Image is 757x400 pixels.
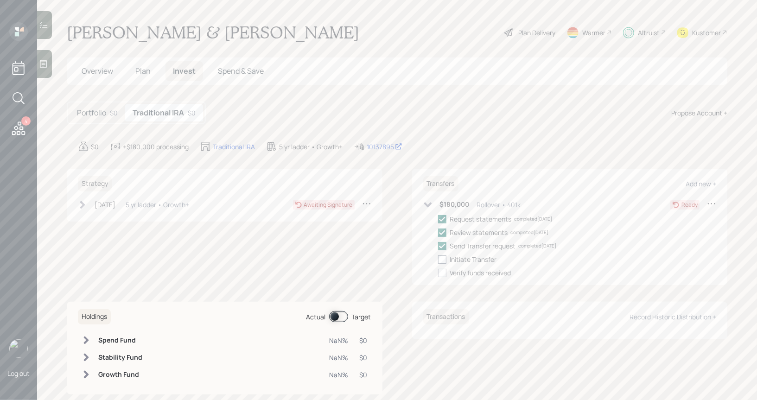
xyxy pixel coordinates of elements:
span: Spend & Save [218,66,264,76]
div: NaN% [330,370,349,380]
h6: Stability Fund [98,354,142,362]
div: [DATE] [95,200,115,210]
div: Rollover • 401k [477,200,521,210]
h5: Traditional IRA [133,108,184,117]
div: Actual [306,312,326,322]
h6: Transfers [423,176,458,191]
div: Log out [7,369,30,378]
div: 4 [21,116,31,126]
h6: $180,000 [440,201,470,209]
div: completed [DATE] [515,216,553,222]
div: Ready [681,201,698,209]
span: Invest [173,66,196,76]
div: Altruist [638,28,660,38]
div: Verify funds received [450,268,511,278]
div: $0 [360,370,368,380]
div: completed [DATE] [511,229,549,236]
div: 10137895 [367,142,402,152]
div: +$180,000 processing [123,142,189,152]
div: $0 [188,108,196,118]
div: Awaiting Signature [304,201,353,209]
div: Target [352,312,371,322]
div: Plan Delivery [518,28,555,38]
div: $0 [110,108,118,118]
div: NaN% [330,353,349,362]
h6: Growth Fund [98,371,142,379]
h6: Transactions [423,309,469,324]
div: $0 [91,142,99,152]
div: $0 [360,353,368,362]
div: $0 [360,336,368,345]
div: 5 yr ladder • Growth+ [279,142,343,152]
img: treva-nostdahl-headshot.png [9,339,28,358]
div: Initiate Transfer [450,254,497,264]
div: Add new + [686,179,716,188]
h6: Holdings [78,309,111,324]
div: NaN% [330,336,349,345]
div: Kustomer [692,28,721,38]
div: Send Transfer request [450,241,516,251]
h6: Strategy [78,176,112,191]
span: Plan [135,66,151,76]
span: Overview [82,66,113,76]
div: Traditional IRA [213,142,255,152]
div: 5 yr ladder • Growth+ [126,200,189,210]
div: completed [DATE] [519,242,557,249]
div: Record Historic Distribution + [630,312,716,321]
div: Warmer [582,28,605,38]
div: Request statements [450,214,512,224]
div: Review statements [450,228,508,237]
h6: Spend Fund [98,337,142,344]
h5: Portfolio [77,108,106,117]
div: Propose Account + [671,108,727,118]
h1: [PERSON_NAME] & [PERSON_NAME] [67,22,359,43]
